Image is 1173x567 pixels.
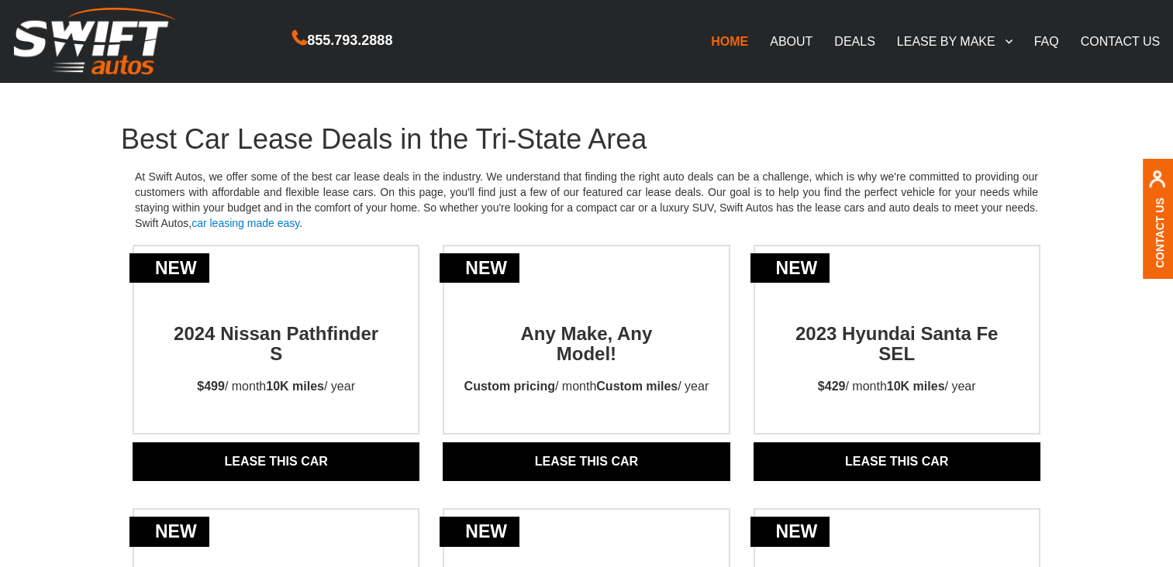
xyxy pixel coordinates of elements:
h2: 2023 Hyundai Santa Fe SEL [788,296,1006,365]
strong: Custom miles [596,380,678,393]
a: Lease THIS CAR [443,442,730,481]
h1: Best Car Lease Deals in the Tri-State Area [121,124,1052,155]
a: Contact Us [1154,198,1166,268]
p: / month / year [804,364,990,410]
a: Lease THIS CAR [754,442,1040,481]
span: 855.793.2888 [307,29,392,52]
img: Swift Autos [14,8,177,75]
div: new [129,517,209,547]
a: FAQ [1023,25,1070,57]
strong: Custom pricing [464,380,555,393]
strong: 10K miles [266,380,324,393]
a: HOME [700,25,759,57]
strong: $429 [818,380,846,393]
a: newAny Make, AnyModel!Custom pricing/ monthCustom miles/ year [444,296,728,411]
a: new2023 Hyundai Santa Fe SEL$429/ month10K miles/ year [755,296,1039,411]
div: new [440,517,519,547]
a: CONTACT US [1070,25,1171,57]
a: new2024 Nissan Pathfinder S$499/ month10K miles/ year [134,296,418,411]
a: Lease THIS CAR [133,442,419,481]
strong: 10K miles [887,380,945,393]
strong: $499 [197,380,225,393]
p: At Swift Autos, we offer some of the best car lease deals in the industry. We understand that fin... [121,155,1052,245]
div: new [750,517,830,547]
a: DEALS [823,25,885,57]
div: new [750,253,830,283]
a: ABOUT [759,25,823,57]
img: contact us, iconuser [1148,170,1166,197]
a: 855.793.2888 [292,34,392,47]
a: car leasing made easy [191,217,299,229]
p: / month / year [450,364,723,410]
p: / month / year [183,364,369,410]
a: LEASE BY MAKE [886,25,1023,57]
h2: Any Make, Any Model! [477,296,695,365]
div: new [129,253,209,283]
div: new [440,253,519,283]
h2: 2024 Nissan Pathfinder S [167,296,385,365]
